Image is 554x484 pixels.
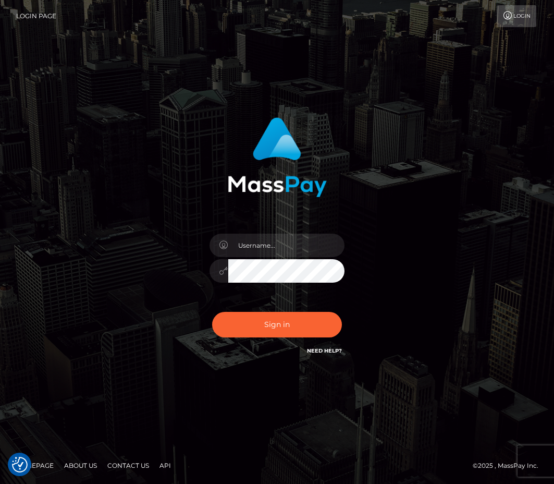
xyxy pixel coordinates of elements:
button: Consent Preferences [12,457,28,473]
a: Need Help? [307,347,342,354]
button: Sign in [212,312,342,337]
a: Login [497,5,536,27]
a: API [155,457,175,474]
img: MassPay Login [228,117,327,197]
input: Username... [228,234,345,257]
a: About Us [60,457,101,474]
a: Contact Us [103,457,153,474]
div: © 2025 , MassPay Inc. [473,460,546,471]
a: Homepage [11,457,58,474]
a: Login Page [16,5,56,27]
img: Revisit consent button [12,457,28,473]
